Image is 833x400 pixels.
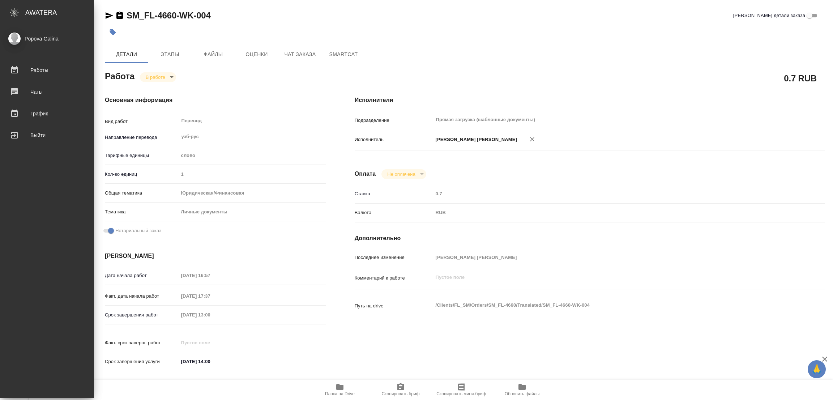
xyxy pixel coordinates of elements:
p: Вид работ [105,118,179,125]
div: AWATERA [25,5,94,20]
div: слово [179,149,326,162]
p: [PERSON_NAME] [PERSON_NAME] [433,136,517,143]
p: Факт. срок заверш. работ [105,339,179,346]
div: Работы [5,65,89,76]
p: Последнее изменение [355,254,433,261]
div: В работе [381,169,426,179]
span: Скопировать мини-бриф [436,391,486,396]
span: Нотариальный заказ [115,227,161,234]
h4: [PERSON_NAME] [105,252,326,260]
input: Пустое поле [179,337,242,348]
p: Срок завершения услуги [105,358,179,365]
button: Не оплачена [385,171,417,177]
div: В работе [140,72,176,82]
div: Чаты [5,86,89,97]
input: Пустое поле [179,169,326,179]
span: Папка на Drive [325,391,355,396]
p: Путь на drive [355,302,433,310]
p: Ставка [355,190,433,197]
input: Пустое поле [179,310,242,320]
div: Юридическая/Финансовая [179,187,326,199]
div: RUB [433,207,786,219]
h4: Основная информация [105,96,326,105]
span: Скопировать бриф [381,391,419,396]
button: Обновить файлы [492,380,552,400]
span: Файлы [196,50,231,59]
button: Скопировать мини-бриф [431,380,492,400]
a: График [2,105,92,123]
span: Чат заказа [283,50,317,59]
h4: Дополнительно [355,234,825,243]
input: ✎ Введи что-нибудь [179,356,242,367]
p: Факт. дата начала работ [105,293,179,300]
span: Обновить файлы [505,391,540,396]
span: SmartCat [326,50,361,59]
p: Общая тематика [105,190,179,197]
h2: Работа [105,69,134,82]
input: Пустое поле [179,291,242,301]
span: Детали [109,50,144,59]
span: 🙏 [811,362,823,377]
input: Пустое поле [433,188,786,199]
p: Комментарий к работе [355,275,433,282]
button: Скопировать бриф [370,380,431,400]
button: 🙏 [808,360,826,378]
button: В работе [144,74,167,80]
p: Исполнитель [355,136,433,143]
span: Оценки [239,50,274,59]
button: Удалить исполнителя [524,131,540,147]
a: Чаты [2,83,92,101]
div: Выйти [5,130,89,141]
h4: Исполнители [355,96,825,105]
a: SM_FL-4660-WK-004 [127,10,211,20]
span: Этапы [153,50,187,59]
button: Добавить тэг [105,24,121,40]
input: Пустое поле [433,252,786,263]
div: Popova Galina [5,35,89,43]
textarea: /Clients/FL_SM/Orders/SM_FL-4660/Translated/SM_FL-4660-WK-004 [433,299,786,311]
div: График [5,108,89,119]
p: Тематика [105,208,179,216]
button: Папка на Drive [309,380,370,400]
div: Личные документы [179,206,326,218]
button: Скопировать ссылку для ЯМессенджера [105,11,114,20]
h4: Оплата [355,170,376,178]
p: Кол-во единиц [105,171,179,178]
a: Работы [2,61,92,79]
button: Скопировать ссылку [115,11,124,20]
p: Валюта [355,209,433,216]
p: Дата начала работ [105,272,179,279]
a: Выйти [2,126,92,144]
p: Срок завершения работ [105,311,179,319]
p: Направление перевода [105,134,179,141]
p: Тарифные единицы [105,152,179,159]
span: [PERSON_NAME] детали заказа [733,12,805,19]
p: Подразделение [355,117,433,124]
input: Пустое поле [179,270,242,281]
h2: 0.7 RUB [784,72,817,84]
